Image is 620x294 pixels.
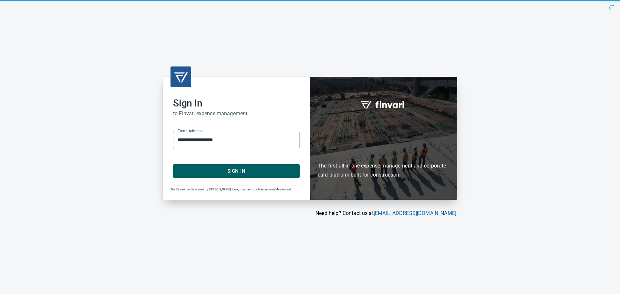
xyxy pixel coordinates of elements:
button: Sign In [173,164,300,178]
img: transparent_logo.png [173,69,189,85]
h6: The first all-in-one expense management and corporate card platform built for construction. [318,124,449,180]
img: fullword_logo_white.png [359,97,408,112]
a: [EMAIL_ADDRESS][DOMAIN_NAME] [374,210,456,216]
h2: Sign in [173,97,300,109]
span: Sign In [180,167,293,175]
span: The Finvari card is issued by [PERSON_NAME] Bank, pursuant to a license from Mastercard [170,188,291,191]
div: Finvari [310,77,457,200]
p: Need help? Contact us at [163,209,456,217]
h6: to Finvari expense management [173,109,300,118]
